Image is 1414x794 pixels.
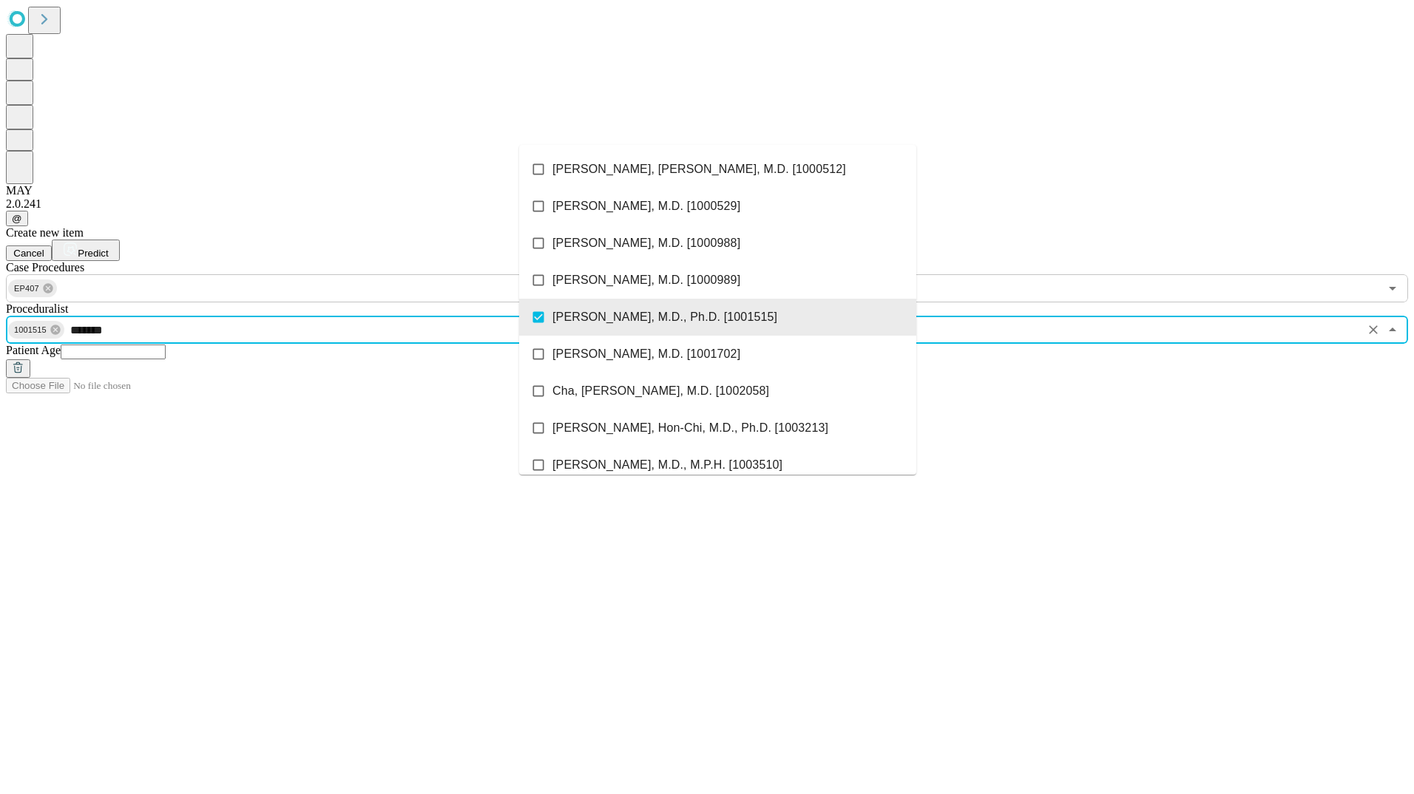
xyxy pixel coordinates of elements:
[1363,319,1384,340] button: Clear
[552,456,782,474] span: [PERSON_NAME], M.D., M.P.H. [1003510]
[6,211,28,226] button: @
[1382,278,1403,299] button: Open
[12,213,22,224] span: @
[8,322,53,339] span: 1001515
[1382,319,1403,340] button: Close
[552,419,828,437] span: [PERSON_NAME], Hon-Chi, M.D., Ph.D. [1003213]
[8,280,45,297] span: EP407
[552,197,740,215] span: [PERSON_NAME], M.D. [1000529]
[8,321,64,339] div: 1001515
[52,240,120,261] button: Predict
[552,345,740,363] span: [PERSON_NAME], M.D. [1001702]
[6,184,1408,197] div: MAY
[6,261,84,274] span: Scheduled Procedure
[552,234,740,252] span: [PERSON_NAME], M.D. [1000988]
[8,279,57,297] div: EP407
[6,302,68,315] span: Proceduralist
[6,197,1408,211] div: 2.0.241
[6,245,52,261] button: Cancel
[78,248,108,259] span: Predict
[13,248,44,259] span: Cancel
[552,382,769,400] span: Cha, [PERSON_NAME], M.D. [1002058]
[6,344,61,356] span: Patient Age
[552,271,740,289] span: [PERSON_NAME], M.D. [1000989]
[6,226,84,239] span: Create new item
[552,160,846,178] span: [PERSON_NAME], [PERSON_NAME], M.D. [1000512]
[552,308,777,326] span: [PERSON_NAME], M.D., Ph.D. [1001515]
